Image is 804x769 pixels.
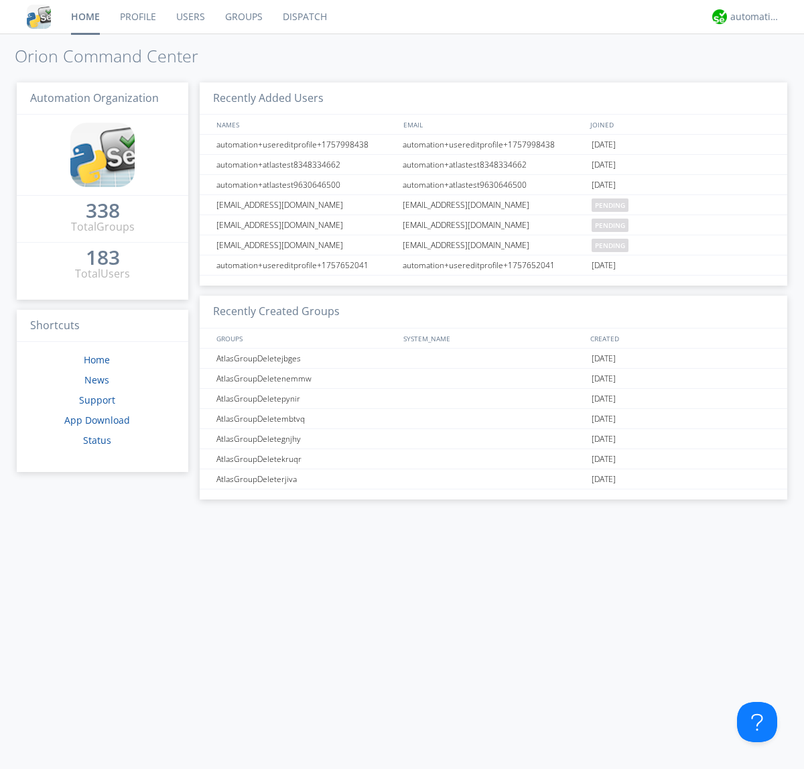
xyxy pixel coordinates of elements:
[200,469,787,489] a: AtlasGroupDeleterjiva[DATE]
[592,135,616,155] span: [DATE]
[200,255,787,276] a: automation+usereditprofile+1757652041automation+usereditprofile+1757652041[DATE]
[64,414,130,426] a: App Download
[213,369,399,388] div: AtlasGroupDeletenemmw
[730,10,781,23] div: automation+atlas
[86,204,120,219] a: 338
[399,215,588,235] div: [EMAIL_ADDRESS][DOMAIN_NAME]
[213,155,399,174] div: automation+atlastest8348334662
[592,349,616,369] span: [DATE]
[86,204,120,217] div: 338
[200,349,787,369] a: AtlasGroupDeletejbges[DATE]
[200,369,787,389] a: AtlasGroupDeletenemmw[DATE]
[70,123,135,187] img: cddb5a64eb264b2086981ab96f4c1ba7
[399,235,588,255] div: [EMAIL_ADDRESS][DOMAIN_NAME]
[200,155,787,175] a: automation+atlastest8348334662automation+atlastest8348334662[DATE]
[200,389,787,409] a: AtlasGroupDeletepynir[DATE]
[83,434,111,447] a: Status
[200,449,787,469] a: AtlasGroupDeletekruqr[DATE]
[200,195,787,215] a: [EMAIL_ADDRESS][DOMAIN_NAME][EMAIL_ADDRESS][DOMAIN_NAME]pending
[30,91,159,105] span: Automation Organization
[213,429,399,449] div: AtlasGroupDeletegnjhy
[592,449,616,469] span: [DATE]
[213,175,399,194] div: automation+atlastest9630646500
[592,429,616,449] span: [DATE]
[75,266,130,282] div: Total Users
[737,702,777,742] iframe: Toggle Customer Support
[213,235,399,255] div: [EMAIL_ADDRESS][DOMAIN_NAME]
[400,329,587,348] div: SYSTEM_NAME
[17,310,188,343] h3: Shortcuts
[587,115,775,134] div: JOINED
[84,353,110,366] a: Home
[592,155,616,175] span: [DATE]
[399,255,588,275] div: automation+usereditprofile+1757652041
[213,469,399,489] div: AtlasGroupDeleterjiva
[400,115,587,134] div: EMAIL
[200,296,787,329] h3: Recently Created Groups
[213,449,399,469] div: AtlasGroupDeletekruqr
[213,135,399,154] div: automation+usereditprofile+1757998438
[27,5,51,29] img: cddb5a64eb264b2086981ab96f4c1ba7
[79,394,115,406] a: Support
[84,373,109,386] a: News
[86,251,120,264] div: 183
[592,255,616,276] span: [DATE]
[200,235,787,255] a: [EMAIL_ADDRESS][DOMAIN_NAME][EMAIL_ADDRESS][DOMAIN_NAME]pending
[200,215,787,235] a: [EMAIL_ADDRESS][DOMAIN_NAME][EMAIL_ADDRESS][DOMAIN_NAME]pending
[213,349,399,368] div: AtlasGroupDeletejbges
[71,219,135,235] div: Total Groups
[213,195,399,215] div: [EMAIL_ADDRESS][DOMAIN_NAME]
[399,195,588,215] div: [EMAIL_ADDRESS][DOMAIN_NAME]
[592,409,616,429] span: [DATE]
[399,135,588,154] div: automation+usereditprofile+1757998438
[213,215,399,235] div: [EMAIL_ADDRESS][DOMAIN_NAME]
[86,251,120,266] a: 183
[592,389,616,409] span: [DATE]
[213,255,399,275] div: automation+usereditprofile+1757652041
[592,239,628,252] span: pending
[399,175,588,194] div: automation+atlastest9630646500
[200,175,787,195] a: automation+atlastest9630646500automation+atlastest9630646500[DATE]
[200,429,787,449] a: AtlasGroupDeletegnjhy[DATE]
[213,389,399,408] div: AtlasGroupDeletepynir
[213,329,397,348] div: GROUPS
[200,409,787,429] a: AtlasGroupDeletembtvq[DATE]
[592,175,616,195] span: [DATE]
[213,409,399,428] div: AtlasGroupDeletembtvq
[712,9,727,24] img: d2d01cd9b4174d08988066c6d424eccd
[592,469,616,489] span: [DATE]
[592,219,628,232] span: pending
[200,82,787,115] h3: Recently Added Users
[399,155,588,174] div: automation+atlastest8348334662
[200,135,787,155] a: automation+usereditprofile+1757998438automation+usereditprofile+1757998438[DATE]
[592,198,628,212] span: pending
[587,329,775,348] div: CREATED
[592,369,616,389] span: [DATE]
[213,115,397,134] div: NAMES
